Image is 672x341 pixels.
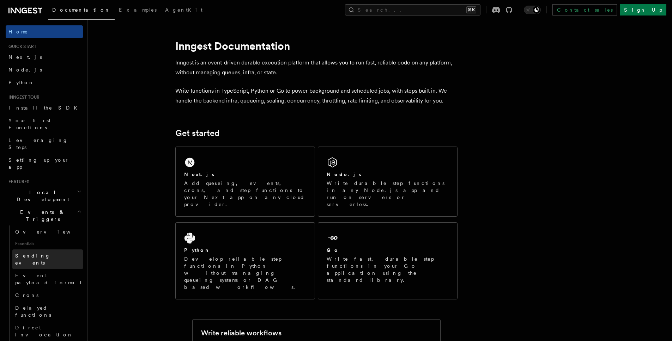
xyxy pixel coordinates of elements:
[12,302,83,321] a: Delayed functions
[8,54,42,60] span: Next.js
[6,25,83,38] a: Home
[12,321,83,341] a: Direct invocation
[6,179,29,185] span: Features
[12,238,83,249] span: Essentials
[15,229,88,235] span: Overview
[327,247,339,254] h2: Go
[175,222,315,299] a: PythonDevelop reliable step functions in Python without managing queueing systems or DAG based wo...
[52,7,110,13] span: Documentation
[318,222,458,299] a: GoWrite fast, durable step functions in your Go application using the standard library.
[184,247,210,254] h2: Python
[8,157,69,170] span: Setting up your app
[8,80,34,85] span: Python
[8,118,50,130] span: Your first Functions
[119,7,157,13] span: Examples
[327,180,449,208] p: Write durable step functions in any Node.js app and run on servers or serverless.
[8,137,68,150] span: Leveraging Steps
[15,273,81,285] span: Event payload format
[48,2,115,20] a: Documentation
[115,2,161,19] a: Examples
[184,255,306,291] p: Develop reliable step functions in Python without managing queueing systems or DAG based workflows.
[12,289,83,302] a: Crons
[15,325,73,337] span: Direct invocation
[6,101,83,114] a: Install the SDK
[6,114,83,134] a: Your first Functions
[8,67,42,73] span: Node.js
[6,186,83,206] button: Local Development
[6,154,83,173] a: Setting up your app
[552,4,617,15] a: Contact sales
[466,6,476,13] kbd: ⌘K
[175,128,219,138] a: Get started
[6,51,83,63] a: Next.js
[15,292,38,298] span: Crons
[327,171,362,178] h2: Node.js
[15,305,51,318] span: Delayed functions
[6,44,36,49] span: Quick start
[201,328,281,338] h2: Write reliable workflows
[8,28,28,35] span: Home
[161,2,207,19] a: AgentKit
[12,269,83,289] a: Event payload format
[524,6,541,14] button: Toggle dark mode
[6,63,83,76] a: Node.js
[6,76,83,89] a: Python
[6,94,40,100] span: Inngest tour
[6,206,83,225] button: Events & Triggers
[175,147,315,217] a: Next.jsAdd queueing, events, crons, and step functions to your Next app on any cloud provider.
[6,209,77,223] span: Events & Triggers
[15,253,50,266] span: Sending events
[184,180,306,208] p: Add queueing, events, crons, and step functions to your Next app on any cloud provider.
[620,4,666,15] a: Sign Up
[165,7,202,13] span: AgentKit
[175,39,458,52] h1: Inngest Documentation
[175,58,458,77] p: Inngest is an event-driven durable execution platform that allows you to run fast, reliable code ...
[6,134,83,154] a: Leveraging Steps
[8,105,81,111] span: Install the SDK
[318,147,458,217] a: Node.jsWrite durable step functions in any Node.js app and run on servers or serverless.
[184,171,214,178] h2: Next.js
[6,189,77,203] span: Local Development
[345,4,480,15] button: Search...⌘K
[12,249,83,269] a: Sending events
[175,86,458,106] p: Write functions in TypeScript, Python or Go to power background and scheduled jobs, with steps bu...
[12,225,83,238] a: Overview
[327,255,449,284] p: Write fast, durable step functions in your Go application using the standard library.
